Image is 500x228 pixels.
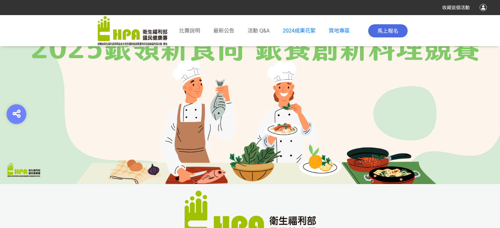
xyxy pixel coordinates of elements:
img: 「2025銀領新食尚 銀養創新料理」競賽 [98,16,167,46]
span: 比賽說明 [179,28,200,34]
button: 馬上報名 [368,24,408,37]
span: 馬上報名 [377,28,398,34]
a: 比賽說明 [179,27,200,35]
a: 2024成果花絮 [283,28,316,34]
a: 活動 Q&A [248,27,270,35]
a: 最新公告 [213,27,234,35]
span: 最新公告 [213,28,234,34]
span: 收藏這個活動 [442,5,470,10]
a: 質地專區 [329,28,350,34]
span: 活動 Q&A [248,28,270,34]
